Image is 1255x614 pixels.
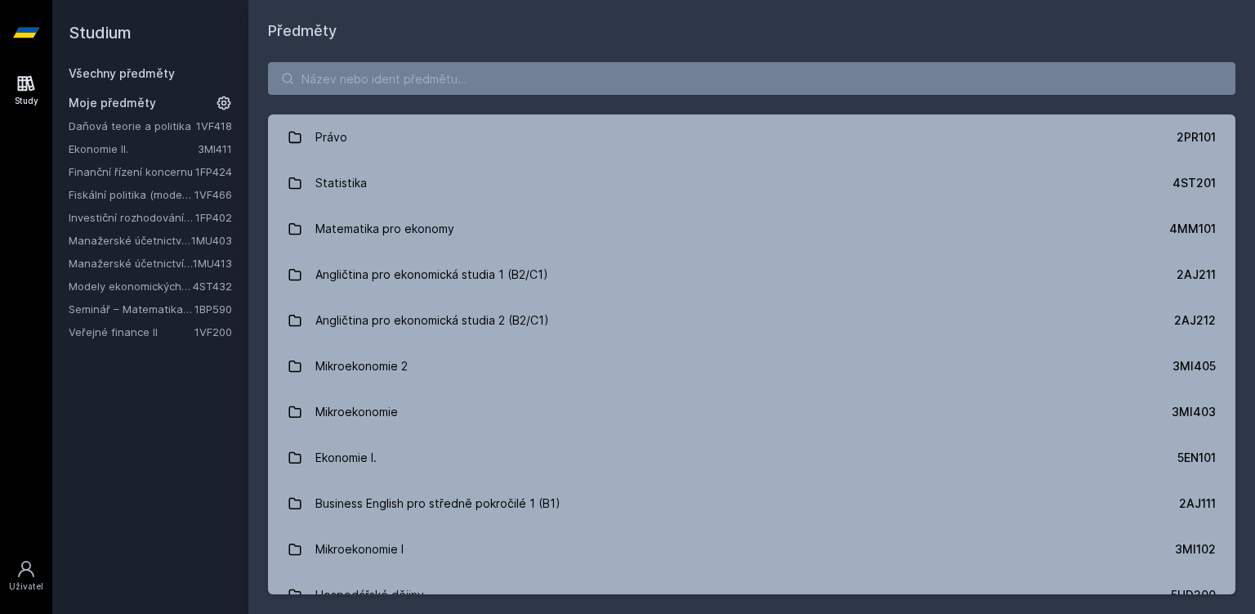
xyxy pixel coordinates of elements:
[194,325,232,338] a: 1VF200
[194,303,232,316] a: 1BP590
[69,141,198,157] a: Ekonomie II.
[268,62,1235,95] input: Název nebo ident předmětu…
[3,65,49,115] a: Study
[315,579,424,612] div: Hospodářské dějiny
[196,119,232,132] a: 1VF418
[69,66,175,80] a: Všechny předměty
[194,188,232,201] a: 1VF466
[315,304,549,337] div: Angličtina pro ekonomická studia 2 (B2/C1)
[268,389,1235,435] a: Mikroekonomie 3MI403
[315,350,408,383] div: Mikroekonomie 2
[195,165,232,178] a: 1FP424
[1177,129,1216,146] div: 2PR101
[268,435,1235,481] a: Ekonomie I. 5EN101
[268,20,1235,43] h1: Předměty
[268,114,1235,160] a: Právo 2PR101
[268,481,1235,527] a: Business English pro středně pokročilé 1 (B1) 2AJ111
[69,255,193,271] a: Manažerské účetnictví pro vedlejší specializaci
[69,95,156,111] span: Moje předměty
[69,301,194,317] a: Seminář – Matematika pro finance
[69,232,191,249] a: Manažerské účetnictví II.
[315,441,377,474] div: Ekonomie I.
[268,160,1235,206] a: Statistika 4ST201
[1174,312,1216,329] div: 2AJ212
[69,209,195,226] a: Investiční rozhodování a dlouhodobé financování
[193,280,232,293] a: 4ST432
[15,95,38,107] div: Study
[268,298,1235,343] a: Angličtina pro ekonomická studia 2 (B2/C1) 2AJ212
[9,580,43,593] div: Uživatel
[268,252,1235,298] a: Angličtina pro ekonomická studia 1 (B2/C1) 2AJ211
[69,186,194,203] a: Fiskální politika (moderní trendy a případové studie) (anglicky)
[268,206,1235,252] a: Matematika pro ekonomy 4MM101
[198,142,232,155] a: 3MI411
[315,213,454,245] div: Matematika pro ekonomy
[69,118,196,134] a: Daňová teorie a politika
[1175,541,1216,558] div: 3MI102
[1177,267,1216,283] div: 2AJ211
[69,324,194,340] a: Veřejné finance II
[1172,404,1216,420] div: 3MI403
[1169,221,1216,237] div: 4MM101
[195,211,232,224] a: 1FP402
[315,487,561,520] div: Business English pro středně pokročilé 1 (B1)
[1172,175,1216,191] div: 4ST201
[3,551,49,601] a: Uživatel
[193,257,232,270] a: 1MU413
[268,527,1235,572] a: Mikroekonomie I 3MI102
[315,121,347,154] div: Právo
[1172,358,1216,374] div: 3MI405
[268,343,1235,389] a: Mikroekonomie 2 3MI405
[315,396,398,428] div: Mikroekonomie
[315,167,367,199] div: Statistika
[1179,495,1216,512] div: 2AJ111
[191,234,232,247] a: 1MU403
[1171,587,1216,603] div: 5HD200
[69,164,195,180] a: Finanční řízení koncernu
[315,533,404,566] div: Mikroekonomie I
[69,278,193,294] a: Modely ekonomických a finančních časových řad
[315,258,548,291] div: Angličtina pro ekonomická studia 1 (B2/C1)
[1177,450,1216,466] div: 5EN101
